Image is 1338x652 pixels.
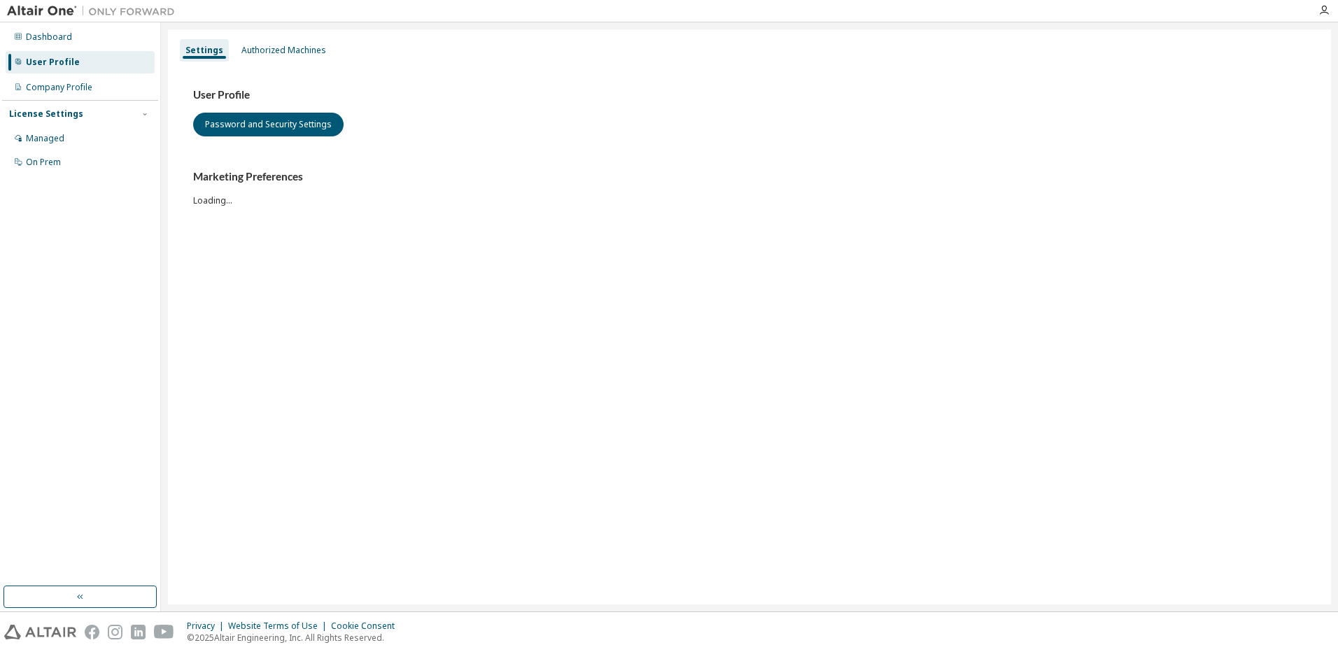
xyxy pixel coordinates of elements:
button: Password and Security Settings [193,113,344,136]
div: On Prem [26,157,61,168]
h3: Marketing Preferences [193,170,1306,184]
h3: User Profile [193,88,1306,102]
img: facebook.svg [85,625,99,639]
div: Loading... [193,170,1306,206]
img: linkedin.svg [131,625,146,639]
div: User Profile [26,57,80,68]
img: instagram.svg [108,625,122,639]
div: Company Profile [26,82,92,93]
img: youtube.svg [154,625,174,639]
p: © 2025 Altair Engineering, Inc. All Rights Reserved. [187,632,403,644]
div: Authorized Machines [241,45,326,56]
img: altair_logo.svg [4,625,76,639]
div: Privacy [187,621,228,632]
div: License Settings [9,108,83,120]
img: Altair One [7,4,182,18]
div: Dashboard [26,31,72,43]
div: Cookie Consent [331,621,403,632]
div: Website Terms of Use [228,621,331,632]
div: Settings [185,45,223,56]
div: Managed [26,133,64,144]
